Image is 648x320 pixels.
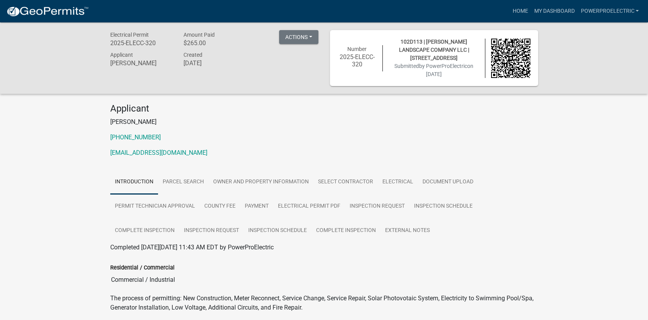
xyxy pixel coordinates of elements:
[240,194,273,219] a: Payment
[110,39,172,47] h6: 2025-ELECC-320
[418,170,478,195] a: Document Upload
[394,63,473,77] span: Submitted on [DATE]
[378,170,418,195] a: Electrical
[110,59,172,67] h6: [PERSON_NAME]
[200,194,240,219] a: County Fee
[183,59,245,67] h6: [DATE]
[110,32,149,38] span: Electrical Permit
[110,134,161,141] a: [PHONE_NUMBER]
[209,170,313,195] a: Owner and Property Information
[110,149,207,156] a: [EMAIL_ADDRESS][DOMAIN_NAME]
[491,39,530,78] img: QR code
[183,52,202,58] span: Created
[311,218,380,243] a: Complete Inspection
[158,170,209,195] a: Parcel search
[110,265,175,271] label: Residential / Commercial
[179,218,244,243] a: Inspection Request
[110,170,158,195] a: Introduction
[279,30,318,44] button: Actions
[409,194,477,219] a: Inspection Schedule
[110,218,179,243] a: Complete Inspection
[380,218,434,243] a: External Notes
[399,39,469,61] span: 102D113 | [PERSON_NAME] LANDSCAPE COMPANY LLC | [STREET_ADDRESS]
[183,32,214,38] span: Amount Paid
[347,46,367,52] span: Number
[110,294,538,312] p: The process of permitting: New Construction, Meter Reconnect, Service Change, Service Repair, Sol...
[273,194,345,219] a: Electrical Permit PDF
[509,4,531,19] a: Home
[531,4,577,19] a: My Dashboard
[110,103,538,114] h4: Applicant
[338,53,377,68] h6: 2025-ELECC-320
[110,244,274,251] span: Completed [DATE][DATE] 11:43 AM EDT by PowerProElectric
[345,194,409,219] a: Inspection Request
[110,117,538,127] p: [PERSON_NAME]
[577,4,642,19] a: PowerProElectric
[313,170,378,195] a: Select contractor
[183,39,245,47] h6: $265.00
[110,52,133,58] span: Applicant
[419,63,467,69] span: by PowerProElectric
[110,194,200,219] a: Permit Technician Approval
[244,218,311,243] a: Inspection Schedule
